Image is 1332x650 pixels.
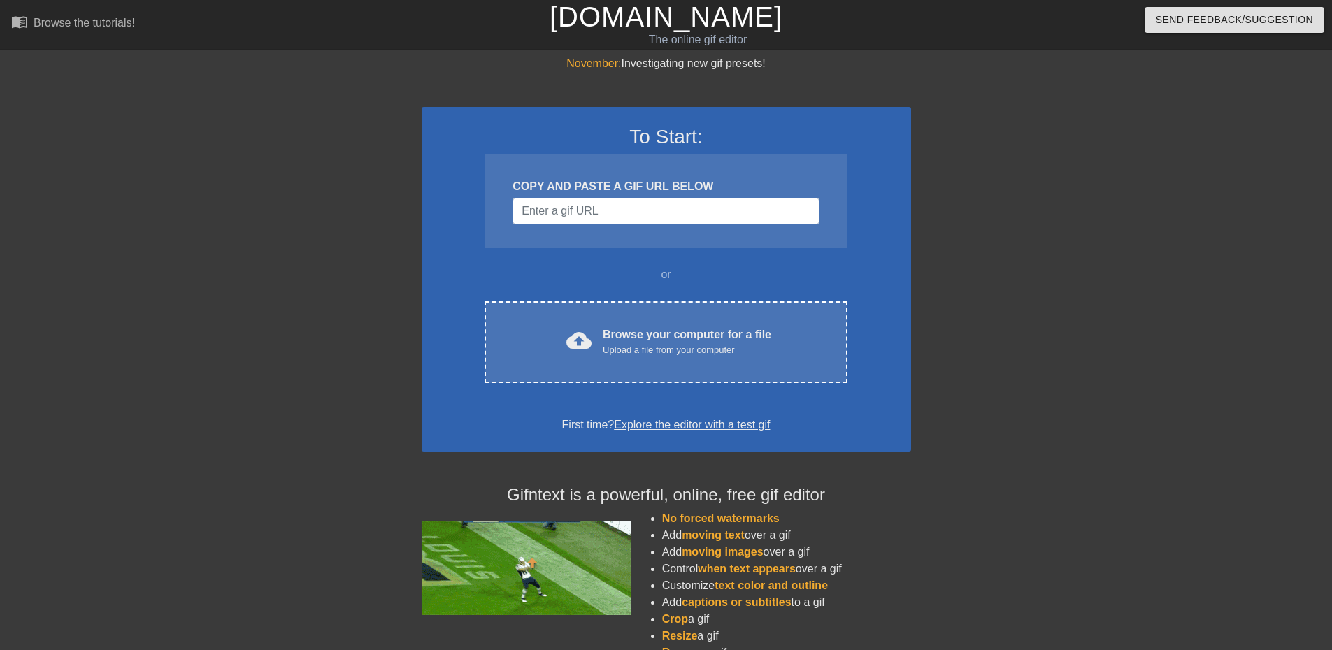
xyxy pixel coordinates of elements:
[662,630,698,642] span: Resize
[34,17,135,29] div: Browse the tutorials!
[440,125,893,149] h3: To Start:
[1145,7,1324,33] button: Send Feedback/Suggestion
[513,198,819,224] input: Username
[422,485,911,505] h4: Gifntext is a powerful, online, free gif editor
[513,178,819,195] div: COPY AND PASTE A GIF URL BELOW
[440,417,893,433] div: First time?
[682,546,763,558] span: moving images
[662,611,911,628] li: a gif
[422,521,631,615] img: football_small.gif
[614,419,770,431] a: Explore the editor with a test gif
[682,529,745,541] span: moving text
[451,31,945,48] div: The online gif editor
[662,527,911,544] li: Add over a gif
[662,577,911,594] li: Customize
[566,328,592,353] span: cloud_upload
[662,594,911,611] li: Add to a gif
[11,13,135,35] a: Browse the tutorials!
[715,579,828,591] span: text color and outline
[422,55,911,72] div: Investigating new gif presets!
[662,628,911,644] li: a gif
[603,326,771,357] div: Browse your computer for a file
[566,57,621,69] span: November:
[1156,11,1313,29] span: Send Feedback/Suggestion
[682,596,791,608] span: captions or subtitles
[698,563,796,575] span: when text appears
[662,613,688,625] span: Crop
[662,544,911,561] li: Add over a gif
[458,266,875,283] div: or
[550,1,782,32] a: [DOMAIN_NAME]
[603,343,771,357] div: Upload a file from your computer
[662,561,911,577] li: Control over a gif
[662,512,780,524] span: No forced watermarks
[11,13,28,30] span: menu_book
